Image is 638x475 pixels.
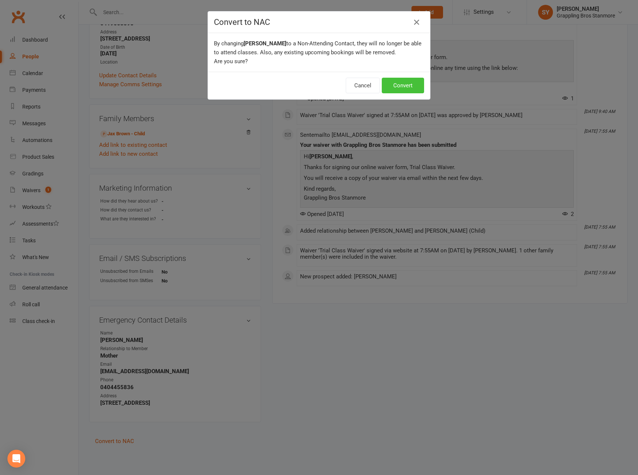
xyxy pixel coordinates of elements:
button: Close [411,16,423,28]
h4: Convert to NAC [214,17,424,27]
b: [PERSON_NAME] [244,40,286,47]
div: Open Intercom Messenger [7,450,25,468]
button: Cancel [346,78,380,93]
button: Convert [382,78,424,93]
div: By changing to a Non-Attending Contact, they will no longer be able to attend classes. Also, any ... [208,33,430,72]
